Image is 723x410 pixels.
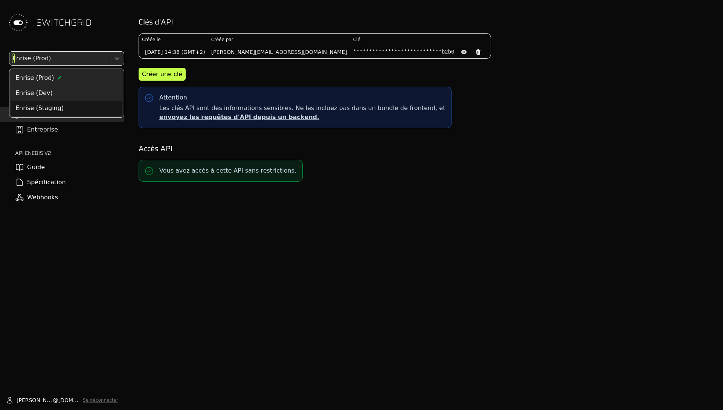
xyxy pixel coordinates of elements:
span: @ [53,396,58,404]
th: Créée le [139,34,208,46]
p: envoyez les requêtes d'API depuis un backend. [159,113,445,122]
p: Vous avez accès à cette API sans restrictions. [159,166,296,175]
span: SWITCHGRID [36,17,92,29]
div: Attention [159,93,187,102]
h2: API ENEDIS v2 [15,149,124,157]
th: Créée par [208,34,350,46]
span: [PERSON_NAME].marcilhacy [17,396,53,404]
td: [PERSON_NAME][EMAIL_ADDRESS][DOMAIN_NAME] [208,46,350,58]
button: Se déconnecter [83,397,118,403]
h2: Accès API [139,143,712,154]
th: Clé [350,34,491,46]
span: [DOMAIN_NAME] [58,396,80,404]
button: Créer une clé [139,68,186,81]
div: Créer une clé [142,70,182,79]
div: Enrise (Dev) [11,86,122,101]
div: Enrise (Staging) [11,101,122,116]
span: Les clés API sont des informations sensibles. Ne les incluez pas dans un bundle de frontend, et [159,104,445,122]
img: Switchgrid Logo [6,11,30,35]
td: [DATE] 14:38 (GMT+2) [139,46,208,58]
div: Enrise (Prod) [11,70,122,86]
h2: Clés d'API [139,17,712,27]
